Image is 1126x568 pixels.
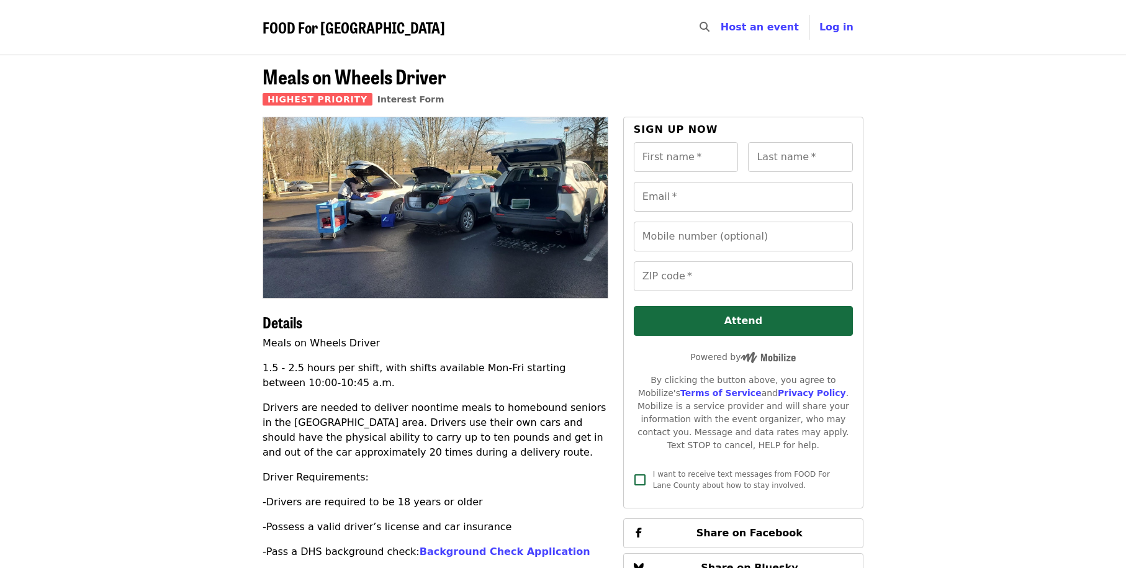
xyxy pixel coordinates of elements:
p: 1.5 - 2.5 hours per shift, with shifts available Mon-Fri starting between 10:00-10:45 a.m. [263,361,608,390]
a: Background Check Application [420,546,590,557]
button: Attend [634,306,853,336]
p: -Pass a DHS background check: [263,544,608,559]
input: ZIP code [634,261,853,291]
img: Powered by Mobilize [741,352,796,363]
span: I want to receive text messages from FOOD For Lane County about how to stay involved. [653,470,830,490]
p: Drivers are needed to deliver noontime meals to homebound seniors in the [GEOGRAPHIC_DATA] area. ... [263,400,608,460]
span: Details [263,311,302,333]
input: Mobile number (optional) [634,222,853,251]
p: Meals on Wheels Driver [263,336,608,351]
p: Driver Requirements: [263,470,608,485]
div: By clicking the button above, you agree to Mobilize's and . Mobilize is a service provider and wi... [634,374,853,452]
span: Highest Priority [263,93,372,106]
i: search icon [700,21,709,33]
input: Email [634,182,853,212]
a: FOOD For [GEOGRAPHIC_DATA] [263,19,445,37]
button: Log in [809,15,863,40]
a: Host an event [721,21,799,33]
input: Search [717,12,727,42]
a: Privacy Policy [778,388,846,398]
span: Sign up now [634,124,718,135]
img: Meals on Wheels Driver organized by FOOD For Lane County [263,117,608,297]
input: First name [634,142,739,172]
span: Meals on Wheels Driver [263,61,446,91]
a: Terms of Service [680,388,762,398]
input: Last name [748,142,853,172]
button: Share on Facebook [623,518,863,548]
a: Interest Form [377,94,444,104]
span: Powered by [690,352,796,362]
span: FOOD For [GEOGRAPHIC_DATA] [263,16,445,38]
p: -Possess a valid driver’s license and car insurance [263,520,608,534]
span: Share on Facebook [696,527,803,539]
span: Log in [819,21,854,33]
p: -Drivers are required to be 18 years or older [263,495,608,510]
